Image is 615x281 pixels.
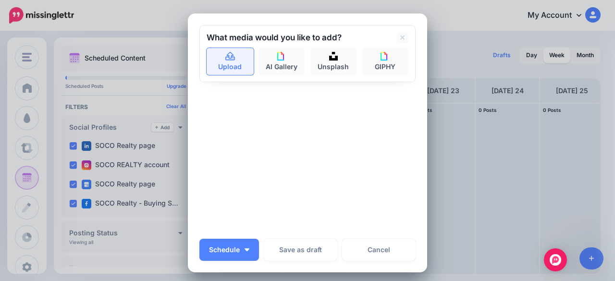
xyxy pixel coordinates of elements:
[342,239,416,261] a: Cancel
[258,48,306,75] a: AI Gallery
[264,239,337,261] button: Save as draft
[207,48,254,75] a: Upload
[362,48,409,75] a: GIPHY
[310,48,357,75] a: Unsplash
[199,239,259,261] button: Schedule
[381,52,389,61] img: icon-giphy-square.png
[544,248,567,271] div: Open Intercom Messenger
[207,34,342,42] h2: What media would you like to add?
[245,248,249,251] img: arrow-down-white.png
[277,52,286,61] img: icon-giphy-square.png
[329,52,338,61] img: icon-unsplash-square.png
[209,246,240,253] span: Schedule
